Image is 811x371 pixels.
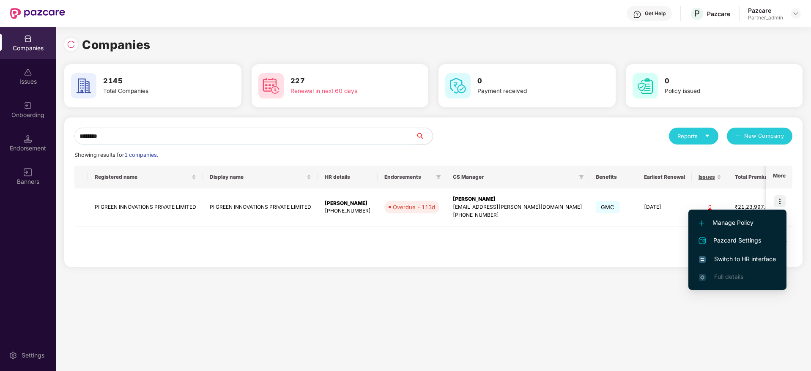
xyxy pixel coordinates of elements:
img: svg+xml;base64,PHN2ZyB4bWxucz0iaHR0cDovL3d3dy53My5vcmcvMjAwMC9zdmciIHdpZHRoPSI2MCIgaGVpZ2h0PSI2MC... [633,73,658,98]
div: Pazcare [748,6,783,14]
div: Total Companies [103,87,210,96]
img: svg+xml;base64,PHN2ZyB4bWxucz0iaHR0cDovL3d3dy53My5vcmcvMjAwMC9zdmciIHdpZHRoPSIxMi4yMDEiIGhlaWdodD... [699,221,704,226]
span: Full details [714,273,743,280]
img: svg+xml;base64,PHN2ZyB4bWxucz0iaHR0cDovL3d3dy53My5vcmcvMjAwMC9zdmciIHdpZHRoPSIxNi4zNjMiIGhlaWdodD... [699,274,706,281]
div: Reports [677,132,710,140]
td: [DATE] [637,188,692,226]
h3: 2145 [103,76,210,87]
div: Payment received [477,87,584,96]
h3: 0 [477,76,584,87]
div: Pazcare [707,10,730,18]
span: CS Manager [453,174,575,180]
th: Total Premium [728,166,784,188]
th: Issues [692,166,728,188]
span: filter [434,172,443,182]
div: Overdue - 113d [393,203,435,211]
th: More [766,166,792,188]
h1: Companies [82,35,151,54]
h3: 0 [665,76,771,87]
span: New Company [744,132,784,140]
span: 1 companies. [124,152,158,158]
div: [EMAIL_ADDRESS][PERSON_NAME][DOMAIN_NAME] [453,203,582,211]
button: plusNew Company [727,128,792,145]
button: search [415,128,433,145]
img: svg+xml;base64,PHN2ZyB3aWR0aD0iMTYiIGhlaWdodD0iMTYiIHZpZXdCb3g9IjAgMCAxNiAxNiIgZmlsbD0ibm9uZSIgeG... [24,168,32,177]
div: [PERSON_NAME] [325,199,371,207]
img: svg+xml;base64,PHN2ZyBpZD0iSXNzdWVzX2Rpc2FibGVkIiB4bWxucz0iaHR0cDovL3d3dy53My5vcmcvMjAwMC9zdmciIH... [24,68,32,76]
div: ₹21,23,997.64 [735,203,777,211]
img: svg+xml;base64,PHN2ZyB4bWxucz0iaHR0cDovL3d3dy53My5vcmcvMjAwMC9zdmciIHdpZHRoPSI2MCIgaGVpZ2h0PSI2MC... [258,73,284,98]
th: Benefits [589,166,637,188]
img: svg+xml;base64,PHN2ZyB3aWR0aD0iMjAiIGhlaWdodD0iMjAiIHZpZXdCb3g9IjAgMCAyMCAyMCIgZmlsbD0ibm9uZSIgeG... [24,101,32,110]
td: PI GREEN INNOVATIONS PRIVATE LIMITED [88,188,203,226]
div: Partner_admin [748,14,783,21]
img: svg+xml;base64,PHN2ZyB4bWxucz0iaHR0cDovL3d3dy53My5vcmcvMjAwMC9zdmciIHdpZHRoPSI2MCIgaGVpZ2h0PSI2MC... [445,73,471,98]
img: svg+xml;base64,PHN2ZyB4bWxucz0iaHR0cDovL3d3dy53My5vcmcvMjAwMC9zdmciIHdpZHRoPSIyNCIgaGVpZ2h0PSIyNC... [697,236,707,246]
span: Registered name [95,174,190,180]
span: plus [735,133,741,140]
div: Get Help [645,10,666,17]
td: PI GREEN INNOVATIONS PRIVATE LIMITED [203,188,318,226]
span: filter [579,175,584,180]
span: filter [577,172,586,182]
th: Earliest Renewal [637,166,692,188]
span: Total Premium [735,174,771,180]
div: Settings [19,351,47,360]
span: Issues [699,174,715,180]
img: svg+xml;base64,PHN2ZyBpZD0iQ29tcGFuaWVzIiB4bWxucz0iaHR0cDovL3d3dy53My5vcmcvMjAwMC9zdmciIHdpZHRoPS... [24,35,32,43]
span: Manage Policy [699,218,776,227]
img: svg+xml;base64,PHN2ZyB4bWxucz0iaHR0cDovL3d3dy53My5vcmcvMjAwMC9zdmciIHdpZHRoPSI2MCIgaGVpZ2h0PSI2MC... [71,73,96,98]
img: icon [774,195,786,207]
div: [PHONE_NUMBER] [453,211,582,219]
img: svg+xml;base64,PHN2ZyBpZD0iU2V0dGluZy0yMHgyMCIgeG1sbnM9Imh0dHA6Ly93d3cudzMub3JnLzIwMDAvc3ZnIiB3aW... [9,351,17,360]
div: Policy issued [665,87,771,96]
img: New Pazcare Logo [10,8,65,19]
img: svg+xml;base64,PHN2ZyB4bWxucz0iaHR0cDovL3d3dy53My5vcmcvMjAwMC9zdmciIHdpZHRoPSIxNiIgaGVpZ2h0PSIxNi... [699,256,706,263]
img: svg+xml;base64,PHN2ZyBpZD0iUmVsb2FkLTMyeDMyIiB4bWxucz0iaHR0cDovL3d3dy53My5vcmcvMjAwMC9zdmciIHdpZH... [67,40,75,49]
span: Display name [210,174,305,180]
div: Renewal in next 60 days [290,87,397,96]
span: Endorsements [384,174,433,180]
th: HR details [318,166,378,188]
h3: 227 [290,76,397,87]
th: Registered name [88,166,203,188]
span: Showing results for [74,152,158,158]
div: [PERSON_NAME] [453,195,582,203]
span: Switch to HR interface [699,254,776,264]
span: search [415,133,433,139]
span: P [694,8,700,19]
span: filter [436,175,441,180]
div: 0 [699,203,721,211]
div: [PHONE_NUMBER] [325,207,371,215]
img: svg+xml;base64,PHN2ZyB3aWR0aD0iMTQuNSIgaGVpZ2h0PSIxNC41IiB2aWV3Qm94PSIwIDAgMTYgMTYiIGZpbGw9Im5vbm... [24,135,32,143]
span: GMC [596,201,620,213]
img: svg+xml;base64,PHN2ZyBpZD0iRHJvcGRvd24tMzJ4MzIiIHhtbG5zPSJodHRwOi8vd3d3LnczLm9yZy8yMDAwL3N2ZyIgd2... [792,10,799,17]
th: Display name [203,166,318,188]
span: Pazcard Settings [699,236,776,246]
span: caret-down [704,133,710,139]
img: svg+xml;base64,PHN2ZyBpZD0iSGVscC0zMngzMiIgeG1sbnM9Imh0dHA6Ly93d3cudzMub3JnLzIwMDAvc3ZnIiB3aWR0aD... [633,10,641,19]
